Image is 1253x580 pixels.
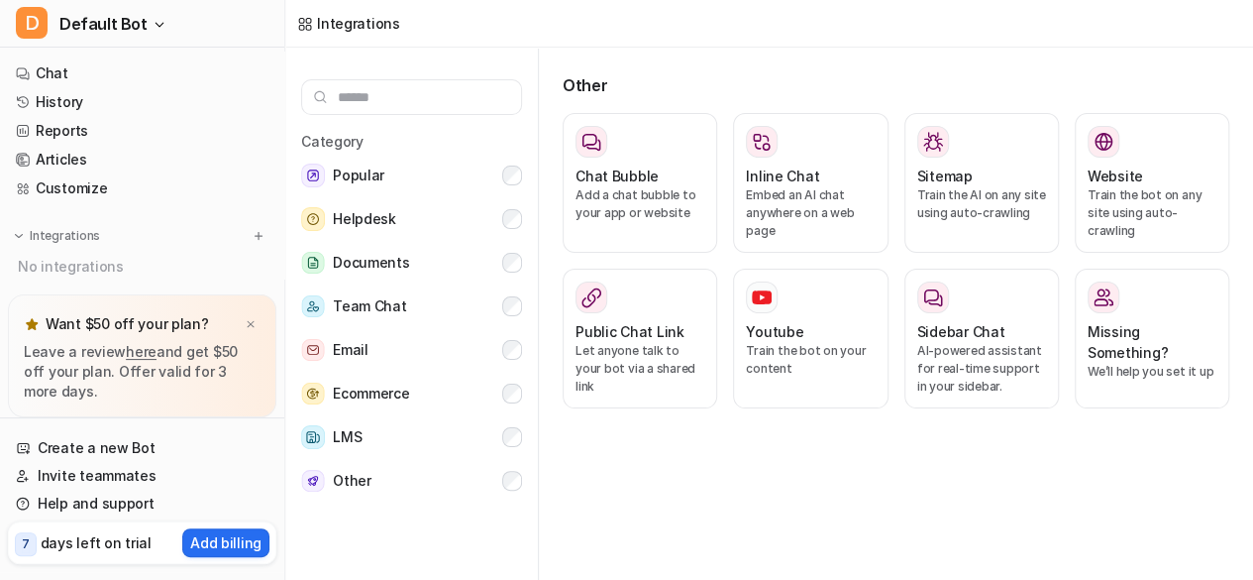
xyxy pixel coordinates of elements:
[8,174,276,202] a: Customize
[1094,288,1113,307] img: Missing Something?
[12,250,276,283] div: No integrations
[301,383,325,406] img: Ecommerce
[575,342,704,396] p: Let anyone talk to your bot via a shared link
[8,226,106,246] button: Integrations
[301,252,325,275] img: Documents
[301,417,522,457] button: LMSLMS
[333,164,384,187] span: Popular
[301,339,325,362] img: Email
[1075,113,1229,253] button: WebsiteWebsiteTrain the bot on any site using auto-crawling
[24,342,261,402] p: Leave a review and get $50 off your plan. Offer valid for 3 more days.
[301,287,522,326] button: Team ChatTeam Chat
[8,59,276,87] a: Chat
[317,13,400,34] div: Integrations
[1088,321,1216,363] h3: Missing Something?
[563,113,717,253] button: Chat BubbleAdd a chat bubble to your app or website
[333,425,362,449] span: LMS
[301,207,325,231] img: Helpdesk
[746,342,875,378] p: Train the bot on your content
[182,528,269,557] button: Add billing
[252,229,265,243] img: menu_add.svg
[333,469,371,493] span: Other
[746,166,819,186] h3: Inline Chat
[41,532,152,553] p: days left on trial
[8,88,276,116] a: History
[733,269,888,408] button: YoutubeYoutubeTrain the bot on your content
[575,321,684,342] h3: Public Chat Link
[8,462,276,490] a: Invite teammates
[333,207,396,231] span: Helpdesk
[59,10,148,38] span: Default Bot
[746,186,875,240] p: Embed an AI chat anywhere on a web page
[733,113,888,253] button: Inline ChatEmbed an AI chat anywhere on a web page
[575,186,704,222] p: Add a chat bubble to your app or website
[917,342,1046,396] p: AI-powered assistant for real-time support in your sidebar.
[301,374,522,413] button: EcommerceEcommerce
[333,338,368,362] span: Email
[923,132,943,152] img: Sitemap
[46,314,209,334] p: Want $50 off your plan?
[1088,166,1143,186] h3: Website
[563,73,1229,97] h3: Other
[24,316,40,332] img: star
[301,470,325,493] img: Other
[301,461,522,501] button: OtherOther
[746,321,803,342] h3: Youtube
[563,269,717,408] button: Public Chat LinkLet anyone talk to your bot via a shared link
[301,156,522,195] button: PopularPopular
[917,186,1046,222] p: Train the AI on any site using auto-crawling
[30,228,100,244] p: Integrations
[8,490,276,518] a: Help and support
[301,243,522,283] button: DocumentsDocuments
[917,321,1005,342] h3: Sidebar Chat
[190,532,261,553] p: Add billing
[333,294,406,318] span: Team Chat
[8,117,276,145] a: Reports
[301,164,325,187] img: Popular
[16,7,48,39] span: D
[575,166,659,186] h3: Chat Bubble
[301,425,325,449] img: LMS
[126,343,157,360] a: here
[245,318,257,331] img: x
[1088,363,1216,381] p: We’ll help you set it up
[1075,269,1229,408] button: Missing Something?Missing Something?We’ll help you set it up
[904,269,1059,408] button: Sidebar ChatAI-powered assistant for real-time support in your sidebar.
[301,295,325,318] img: Team Chat
[8,146,276,174] a: Articles
[752,288,772,307] img: Youtube
[297,13,400,34] a: Integrations
[1088,186,1216,240] p: Train the bot on any site using auto-crawling
[917,166,973,186] h3: Sitemap
[904,113,1059,253] button: SitemapSitemapTrain the AI on any site using auto-crawling
[333,382,409,406] span: Ecommerce
[301,199,522,239] button: HelpdeskHelpdesk
[301,131,522,152] h5: Category
[301,330,522,370] button: EmailEmail
[8,434,276,462] a: Create a new Bot
[1094,132,1113,152] img: Website
[12,229,26,243] img: expand menu
[22,535,30,553] p: 7
[333,251,409,275] span: Documents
